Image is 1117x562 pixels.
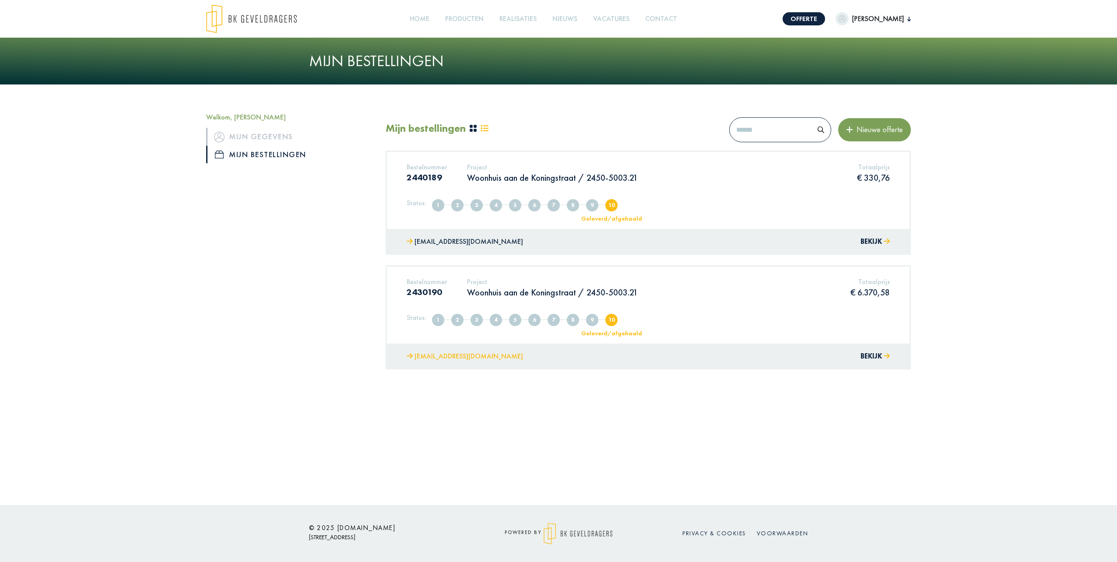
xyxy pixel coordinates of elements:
span: Offerte in overleg [490,199,502,211]
span: In productie [548,199,560,211]
span: Klaar voor levering/afhaling [586,314,598,326]
h5: Bestelnummer [407,277,447,286]
a: iconMijn bestellingen [206,146,372,163]
button: Bekijk [861,235,890,248]
span: In productie [548,314,560,326]
h5: Project [467,277,638,286]
span: Geleverd/afgehaald [605,199,618,211]
p: € 6.370,58 [850,287,890,298]
p: Woonhuis aan de Koningstraat / 2450-5003.21 [467,287,638,298]
span: Aangemaakt [432,314,444,326]
span: [PERSON_NAME] [849,14,907,24]
a: Offerte [783,12,825,25]
img: icon [215,151,224,158]
span: Geleverd/afgehaald [605,314,618,326]
span: Nieuwe offerte [853,124,903,134]
span: In nabehandeling [567,199,579,211]
button: [PERSON_NAME] [836,12,911,25]
a: iconMijn gegevens [206,128,372,145]
h2: Mijn bestellingen [386,122,466,135]
p: Woonhuis aan de Koningstraat / 2450-5003.21 [467,172,638,183]
span: Offerte goedgekeurd [528,314,541,326]
p: € 330,76 [857,172,890,183]
h3: 2440189 [407,172,447,183]
a: [EMAIL_ADDRESS][DOMAIN_NAME] [407,235,523,248]
span: Offerte verzonden [471,314,483,326]
img: icon [214,132,225,142]
div: powered by [480,523,637,544]
span: Offerte verzonden [471,199,483,211]
span: Offerte afgekeurd [509,314,521,326]
div: Geleverd/afgehaald [576,330,648,336]
a: [EMAIL_ADDRESS][DOMAIN_NAME] [407,350,523,363]
h6: © 2025 [DOMAIN_NAME] [309,524,467,532]
img: search.svg [818,126,824,133]
span: Offerte goedgekeurd [528,199,541,211]
a: Vacatures [590,9,633,29]
a: Voorwaarden [757,529,808,537]
h5: Bestelnummer [407,163,447,171]
h5: Totaalprijs [857,163,890,171]
h5: Welkom, [PERSON_NAME] [206,113,372,121]
span: Klaar voor levering/afhaling [586,199,598,211]
span: Offerte afgekeurd [509,199,521,211]
button: Nieuwe offerte [838,118,911,141]
a: Producten [442,9,487,29]
a: Realisaties [496,9,540,29]
span: Aangemaakt [432,199,444,211]
a: Privacy & cookies [682,529,746,537]
span: Offerte in overleg [490,314,502,326]
span: In nabehandeling [567,314,579,326]
span: Volledig [451,199,464,211]
img: logo [544,523,612,544]
h3: 2430190 [407,287,447,297]
img: logo [206,4,297,33]
p: [STREET_ADDRESS] [309,532,467,543]
img: dummypic.png [836,12,849,25]
a: Home [406,9,433,29]
h1: Mijn bestellingen [309,52,808,70]
h5: Status: [407,313,426,322]
button: Bekijk [861,350,890,363]
h5: Project [467,163,638,171]
h5: Totaalprijs [850,277,890,286]
a: Contact [642,9,681,29]
span: Volledig [451,314,464,326]
h5: Status: [407,199,426,207]
div: Geleverd/afgehaald [576,215,648,221]
a: Nieuws [549,9,581,29]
